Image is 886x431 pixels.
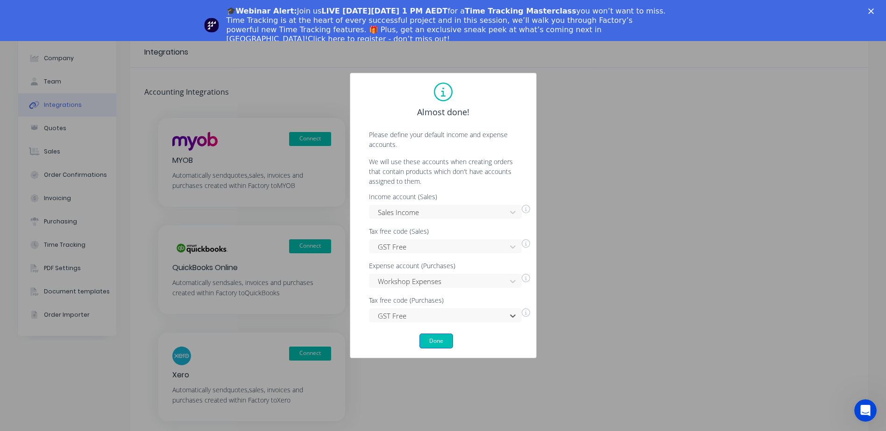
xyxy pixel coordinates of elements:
a: Click here to register - don’t miss out! [308,35,450,43]
div: Tax free code (Purchases) [369,297,530,304]
p: We will use these accounts when creating orders that contain products which don't have accounts a... [360,157,527,186]
b: 🎓Webinar Alert: [227,7,297,15]
img: Profile image for Team [204,18,219,33]
div: Expense account (Purchases) [369,263,530,269]
div: Income account (Sales) [369,194,530,200]
span: Almost done! [417,106,469,118]
b: Time Tracking Masterclass [465,7,576,15]
button: Done [419,334,453,348]
b: LIVE [DATE][DATE] 1 PM AEDT [321,7,447,15]
iframe: Intercom live chat [854,399,877,422]
div: Join us for a you won’t want to miss. Time Tracking is at the heart of every successful project a... [227,7,667,44]
div: Close [868,8,878,14]
p: Please define your default income and expense accounts. [360,130,527,149]
div: Tax free code (Sales) [369,228,530,235]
